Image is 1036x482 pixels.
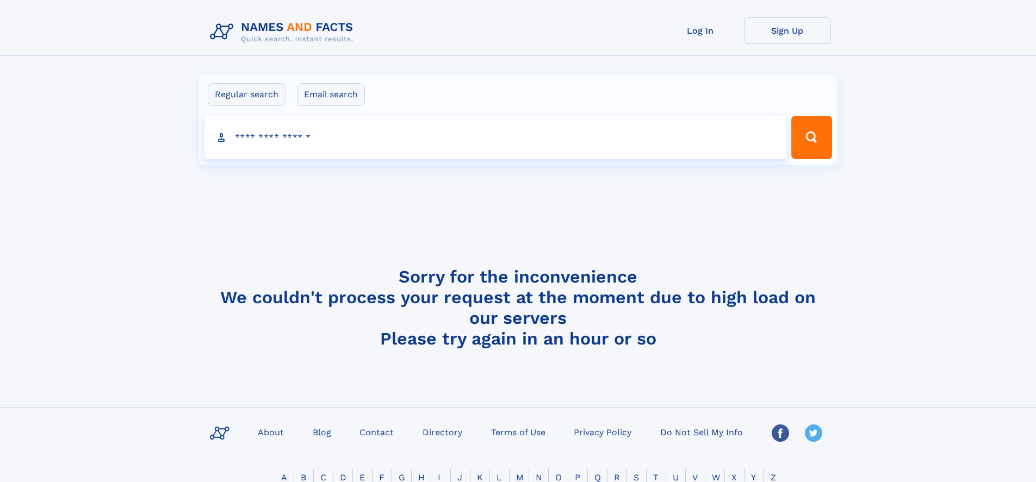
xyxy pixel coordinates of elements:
input: search input [204,116,787,159]
img: Logo Names and Facts [206,17,362,47]
a: Do Not Sell My Info [656,424,747,440]
label: Regular search [208,83,286,106]
button: Search Button [791,116,832,159]
label: Email search [297,83,365,106]
a: Privacy Policy [569,424,636,440]
h4: Sorry for the inconvenience We couldn't process your request at the moment due to high load on ou... [206,266,831,349]
a: Sign Up [744,17,831,44]
a: Contact [355,424,398,440]
a: Log In [657,17,744,44]
a: About [253,424,288,440]
a: Blog [308,424,336,440]
img: Facebook [772,424,789,442]
a: Terms of Use [487,424,550,440]
img: Twitter [805,424,822,442]
a: Directory [418,424,467,440]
